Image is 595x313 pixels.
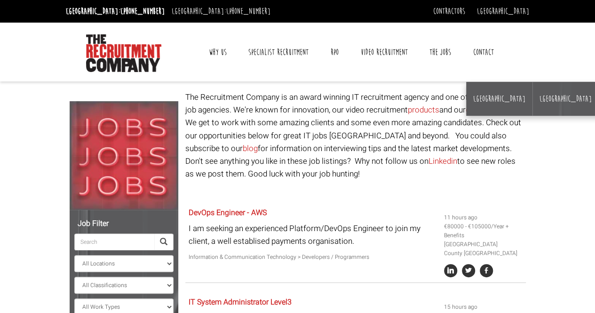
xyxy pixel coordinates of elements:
a: [GEOGRAPHIC_DATA] [539,94,592,104]
a: DevOps Engineer - AWS [189,207,267,218]
a: Contact [466,40,501,64]
p: Information & Communication Technology > Developers / Programmers [189,253,437,262]
a: Specialist Recruitment [241,40,316,64]
a: Video Recruitment [353,40,414,64]
a: Linkedin [428,155,457,167]
h5: Job Filter [74,220,174,228]
a: [PHONE_NUMBER] [226,6,270,16]
li: 15 hours ago [444,303,522,312]
a: [GEOGRAPHIC_DATA] [477,6,529,16]
input: Search [74,233,154,250]
a: Contractors [433,6,465,16]
img: The Recruitment Company [86,34,161,72]
img: Jobs, Jobs, Jobs [70,101,178,210]
a: [PHONE_NUMBER] [120,6,165,16]
a: Why Us [202,40,234,64]
li: [GEOGRAPHIC_DATA]: [63,4,167,19]
a: The Jobs [422,40,458,64]
a: IT System Administrator Level3 [189,297,292,308]
a: blog [243,143,258,154]
p: The Recruitment Company is an award winning IT recruitment agency and one of Australia's best job... [185,91,526,180]
a: products [408,104,439,116]
li: [GEOGRAPHIC_DATA]: [169,4,273,19]
li: €80000 - €105000/Year + Benefits [444,222,522,240]
li: 11 hours ago [444,213,522,222]
a: RPO [324,40,346,64]
p: I am seeking an experienced Platform/DevOps Engineer to join my client, a well establised payment... [189,222,437,248]
li: [GEOGRAPHIC_DATA] County [GEOGRAPHIC_DATA] [444,240,522,258]
a: [GEOGRAPHIC_DATA] [473,94,525,104]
